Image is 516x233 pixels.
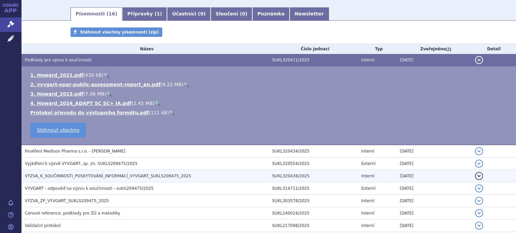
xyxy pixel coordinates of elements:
button: detail [475,160,483,168]
td: [DATE] [396,158,472,170]
span: VÝZVA_ZP_VYVGART_SUKLS209475_2025 [25,198,109,203]
a: 🔍 [103,72,109,78]
button: detail [475,56,483,64]
th: Typ [358,44,397,54]
td: SUKL314711/2025 [269,182,358,195]
span: 16 [109,11,115,16]
a: Písemnosti (16) [71,7,122,21]
a: 🔍 [155,101,160,106]
a: Poznámka [252,7,290,21]
li: ( ) [30,100,509,107]
a: Newsletter [290,7,329,21]
span: 7.06 MB [85,91,104,97]
span: 2.45 MB [133,101,153,106]
a: Protokol převodu do výstupního formátu.pdf [30,110,149,115]
span: Cenové reference, podklady pro ZÚ a metodiky [25,211,120,216]
button: detail [475,209,483,217]
td: [DATE] [396,182,472,195]
td: [DATE] [396,54,472,66]
abbr: (?) [446,47,451,52]
span: Pověření Medison Pharma s.r.o. - Hrdličková [25,149,125,154]
span: Interní [361,174,375,178]
a: 2. vyvgart-epar-public-assessment-report_en.pdf [30,82,161,87]
span: Externí [361,161,376,166]
span: Interní [361,58,375,62]
th: Číslo jednací [269,44,358,54]
button: detail [475,184,483,192]
span: 9.22 MB [162,82,181,87]
a: 4. Howard_2024_ADAPT SC SC+ IA.pdf [30,101,131,106]
td: [DATE] [396,220,472,232]
a: Sloučení (0) [211,7,252,21]
span: Vyjádření k výzvě VYVGART, sp. zn. SUKLS209475/2025 [25,161,137,166]
span: 420 kB [85,72,101,78]
button: detail [475,147,483,155]
span: 0 [242,11,245,16]
span: Podklady pro výzvu k součinnosti [25,58,92,62]
a: 🔍 [106,91,112,97]
span: 111 kB [151,110,167,115]
span: Validační protokol [25,223,61,228]
li: ( ) [30,81,509,88]
td: [DATE] [396,207,472,220]
button: detail [475,172,483,180]
td: SUKL320554/2025 [269,158,358,170]
span: Interní [361,198,375,203]
button: detail [475,197,483,205]
a: Stáhnout všechny písemnosti (zip) [71,27,162,37]
td: [DATE] [396,145,472,158]
a: Stáhnout všechno [30,123,86,138]
a: 🔍 [169,110,175,115]
th: Název [21,44,269,54]
span: 1 [157,11,160,16]
span: Externí [361,186,376,191]
li: ( ) [30,91,509,97]
th: Zveřejněno [396,44,472,54]
td: [DATE] [396,170,472,182]
span: Interní [361,149,375,154]
span: VYVGART - odpověď na výzvu k součinnosti - sukls209475/2025 [25,186,154,191]
a: 🔍 [183,82,189,87]
li: ( ) [30,72,509,78]
td: SUKL320411/2025 [269,54,358,66]
span: VÝZVA_K_SOUČINNOSTI_POSKYTOVÁNÍ_INFORMACÍ_VYVGART_SUKLS209475_2025 [25,174,191,178]
a: 1. Howard_2021.pdf [30,72,83,78]
span: Stáhnout všechny písemnosti (zip) [80,30,159,35]
td: SUKL303578/2025 [269,195,358,207]
th: Detail [472,44,516,54]
a: 3. Howard_2023.pdf [30,91,83,97]
td: SUKL217098/2025 [269,220,358,232]
li: ( ) [30,109,509,116]
a: Účastníci (9) [167,7,210,21]
span: Interní [361,211,375,216]
td: SUKL320438/2025 [269,170,358,182]
button: detail [475,222,483,230]
td: SUKL240024/2025 [269,207,358,220]
td: SUKL320434/2025 [269,145,358,158]
td: [DATE] [396,195,472,207]
a: Přípravky (1) [122,7,167,21]
span: Interní [361,223,375,228]
span: 9 [200,11,204,16]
